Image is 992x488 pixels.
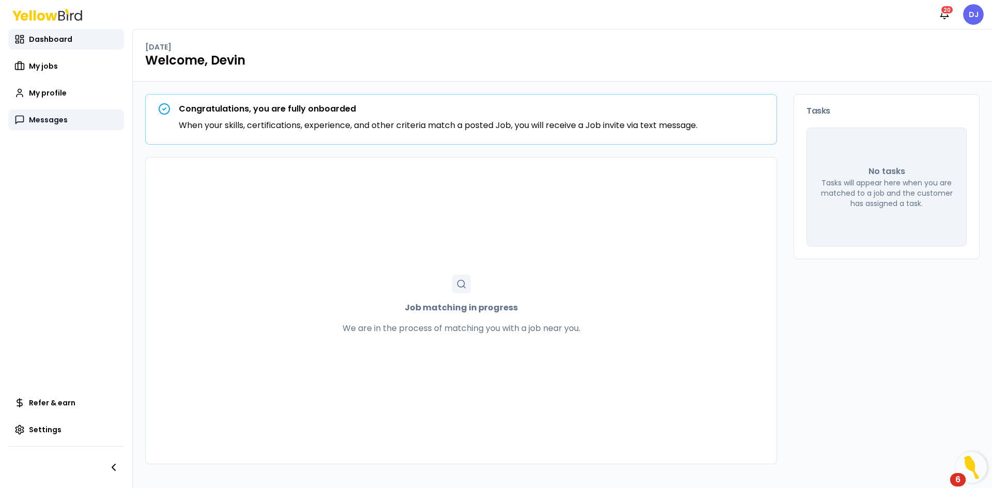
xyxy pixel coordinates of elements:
[179,119,698,132] p: When your skills, certifications, experience, and other criteria match a posted Job, you will rec...
[8,56,124,76] a: My jobs
[29,424,61,435] span: Settings
[940,5,954,14] div: 20
[145,52,980,69] h1: Welcome, Devin
[29,115,68,125] span: Messages
[869,165,905,178] p: No tasks
[405,302,518,314] strong: Job matching in progress
[179,103,356,115] strong: Congratulations, you are fully onboarded
[8,419,124,440] a: Settings
[8,392,124,413] a: Refer & earn
[8,29,124,50] a: Dashboard
[29,88,67,98] span: My profile
[934,4,955,25] button: 20
[956,452,987,483] button: Open Resource Center, 6 new notifications
[807,107,967,115] h3: Tasks
[8,83,124,103] a: My profile
[343,322,580,335] p: We are in the process of matching you with a job near you.
[963,4,984,25] span: DJ
[8,109,124,130] a: Messages
[145,42,172,52] p: [DATE]
[29,61,58,71] span: My jobs
[29,34,72,44] span: Dashboard
[29,398,75,408] span: Refer & earn
[819,178,954,209] p: Tasks will appear here when you are matched to a job and the customer has assigned a task.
